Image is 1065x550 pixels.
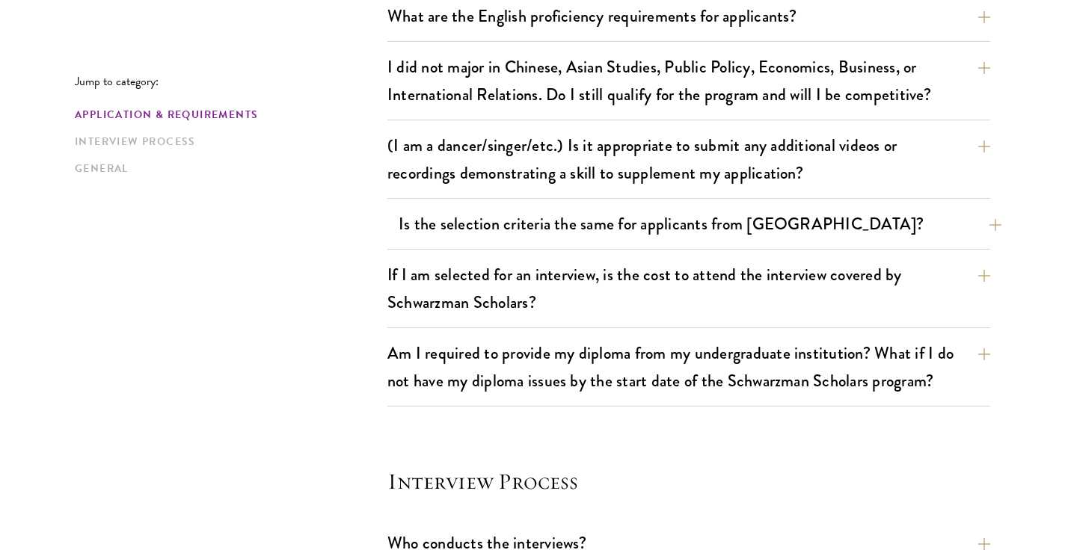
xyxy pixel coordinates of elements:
a: Application & Requirements [75,107,378,123]
h4: Interview Process [387,466,990,496]
button: I did not major in Chinese, Asian Studies, Public Policy, Economics, Business, or International R... [387,50,990,111]
a: General [75,161,378,176]
button: Am I required to provide my diploma from my undergraduate institution? What if I do not have my d... [387,336,990,398]
button: Is the selection criteria the same for applicants from [GEOGRAPHIC_DATA]? [399,207,1001,241]
button: (I am a dancer/singer/etc.) Is it appropriate to submit any additional videos or recordings demon... [387,129,990,190]
button: If I am selected for an interview, is the cost to attend the interview covered by Schwarzman Scho... [387,258,990,319]
a: Interview Process [75,134,378,149]
p: Jump to category: [75,75,387,88]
